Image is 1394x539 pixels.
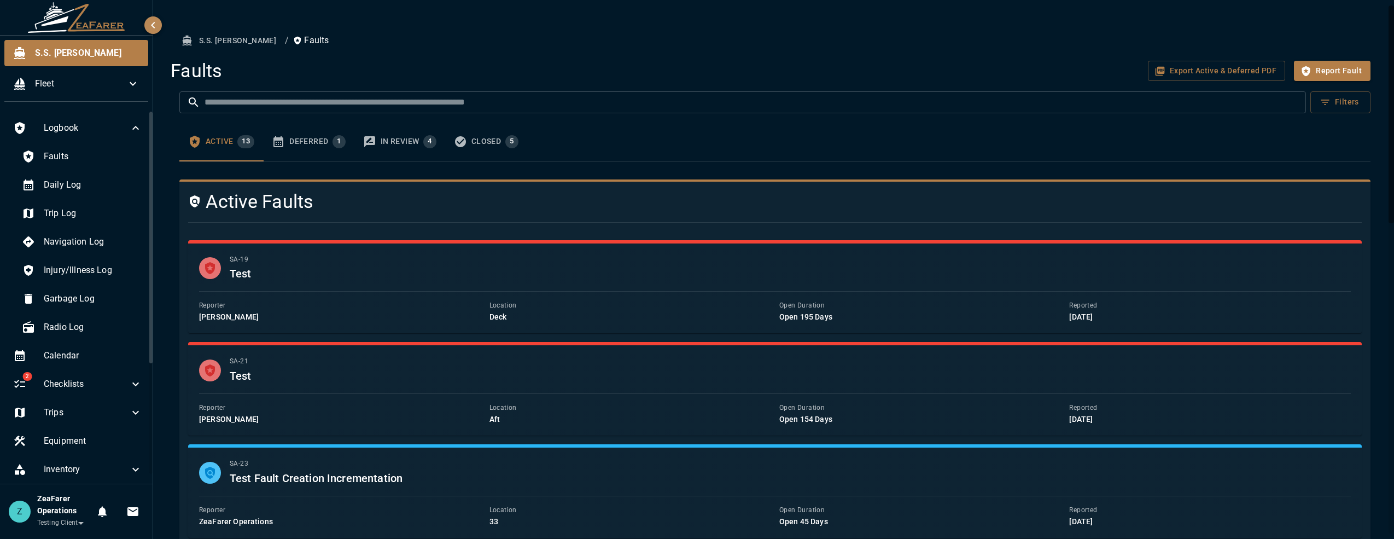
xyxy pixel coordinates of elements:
span: Equipment [44,434,142,448]
span: SA - 19 [230,254,1351,265]
button: SA-21TestReporter[PERSON_NAME]LocationAftOpen DurationOpen 154 DaysReported[DATE] [188,345,1362,436]
div: In Review [381,135,436,148]
span: 5 [505,137,518,146]
button: Notifications [91,501,113,523]
div: Z [9,501,31,523]
span: Open Duration [779,403,1060,414]
div: Radio Log [13,314,151,340]
span: Open Duration [779,300,1060,311]
span: Reported [1069,505,1350,516]
h6: Test [230,265,1351,282]
div: S.S. [PERSON_NAME] [4,40,148,66]
p: [PERSON_NAME] [199,414,480,425]
div: Inventory [4,456,151,483]
div: Faults [13,143,151,170]
button: SA-19TestReporter[PERSON_NAME]LocationDeckOpen DurationOpen 195 DaysReported[DATE] [188,244,1362,334]
span: Location [489,403,771,414]
div: Testing Client [37,517,91,529]
button: Report Fault [1294,61,1370,81]
span: Trip Log [44,207,142,220]
span: 2 [22,372,32,381]
span: Daily Log [44,178,142,192]
div: Trips [4,399,151,426]
p: [DATE] [1069,414,1350,425]
div: Garbage Log [13,286,151,312]
p: Open 154 Days [779,414,1060,425]
h6: ZeaFarer Operations [37,493,91,517]
button: Export Active & Deferred PDF [1148,61,1285,81]
span: Faults [44,150,142,163]
div: faults tabs [179,122,1370,161]
span: SA - 23 [230,459,1351,470]
p: [DATE] [1069,311,1350,322]
span: Calendar [44,349,142,362]
div: Equipment [4,428,151,454]
p: Faults [293,34,329,47]
span: 1 [333,137,345,146]
span: Reporter [199,300,480,311]
h6: Test Fault Creation Incrementation [230,470,1351,487]
span: Trips [44,406,129,419]
div: Navigation Log [13,229,151,255]
span: Radio Log [44,321,142,334]
span: Reporter [199,403,480,414]
span: Open Duration [779,505,1060,516]
span: Reported [1069,300,1350,311]
button: S.S. [PERSON_NAME] [179,31,281,51]
div: Fleet [4,71,148,97]
button: SA-23Test Fault Creation IncrementationReporterZeaFarer OperationsLocation33Open DurationOpen 45 ... [188,448,1362,538]
p: [DATE] [1069,516,1350,527]
p: Open 45 Days [779,516,1060,527]
span: S.S. [PERSON_NAME] [35,47,139,60]
div: 2Checklists [4,371,151,397]
p: Aft [489,414,771,425]
span: Location [489,505,771,516]
div: Daily Log [13,172,151,198]
p: 33 [489,516,771,527]
span: Garbage Log [44,292,142,305]
li: / [285,34,289,47]
span: Injury/Illness Log [44,264,142,277]
div: Deferred [289,135,346,148]
h6: Test [230,367,1351,385]
span: Navigation Log [44,235,142,248]
span: Checklists [44,378,129,391]
span: SA - 21 [230,356,1351,367]
h4: Faults [171,60,223,83]
span: Inventory [44,463,129,476]
p: [PERSON_NAME] [199,311,480,322]
img: ZeaFarer Logo [27,2,126,33]
span: Logbook [44,121,129,135]
p: Deck [489,311,771,322]
div: Logbook [4,115,151,141]
div: Closed [471,135,518,148]
div: Injury/Illness Log [13,257,151,283]
div: Trip Log [13,200,151,227]
div: Active [206,135,254,148]
span: 13 [237,137,254,146]
h4: Active Faults [188,190,1165,213]
span: 4 [423,137,436,146]
button: Filters [1310,91,1370,113]
button: Invitations [122,501,144,523]
span: Reported [1069,403,1350,414]
p: Open 195 Days [779,311,1060,322]
span: Location [489,300,771,311]
div: Calendar [4,343,151,369]
span: Fleet [35,77,126,90]
span: Reporter [199,505,480,516]
p: ZeaFarer Operations [199,516,480,527]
